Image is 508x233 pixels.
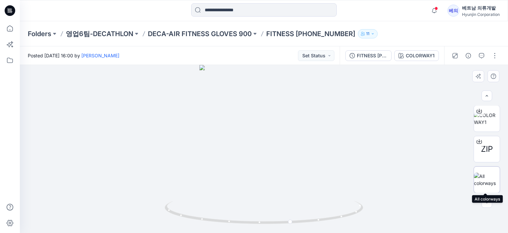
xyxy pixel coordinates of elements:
a: 영업6팀-DECATHLON [66,29,133,38]
a: DECA-AIR FITNESS GLOVES 900 [148,29,252,38]
button: FITNESS [PHONE_NUMBER] [345,50,392,61]
div: 베의 [447,5,459,17]
span: Posted [DATE] 16:00 by [28,52,119,59]
div: Hyunjin Corporation [462,12,500,17]
img: All colorways [474,173,500,187]
div: 베트남 의류개발 [462,4,500,12]
p: 11 [366,30,369,37]
a: Folders [28,29,51,38]
img: COLORWAY1 [474,112,500,126]
button: COLORWAY1 [394,50,439,61]
p: FITNESS [PHONE_NUMBER] [266,29,355,38]
div: COLORWAY1 [406,52,435,59]
button: 11 [358,29,378,38]
span: ZIP [481,143,493,155]
button: Details [463,50,474,61]
a: [PERSON_NAME] [81,53,119,58]
div: FITNESS [PHONE_NUMBER] [357,52,387,59]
